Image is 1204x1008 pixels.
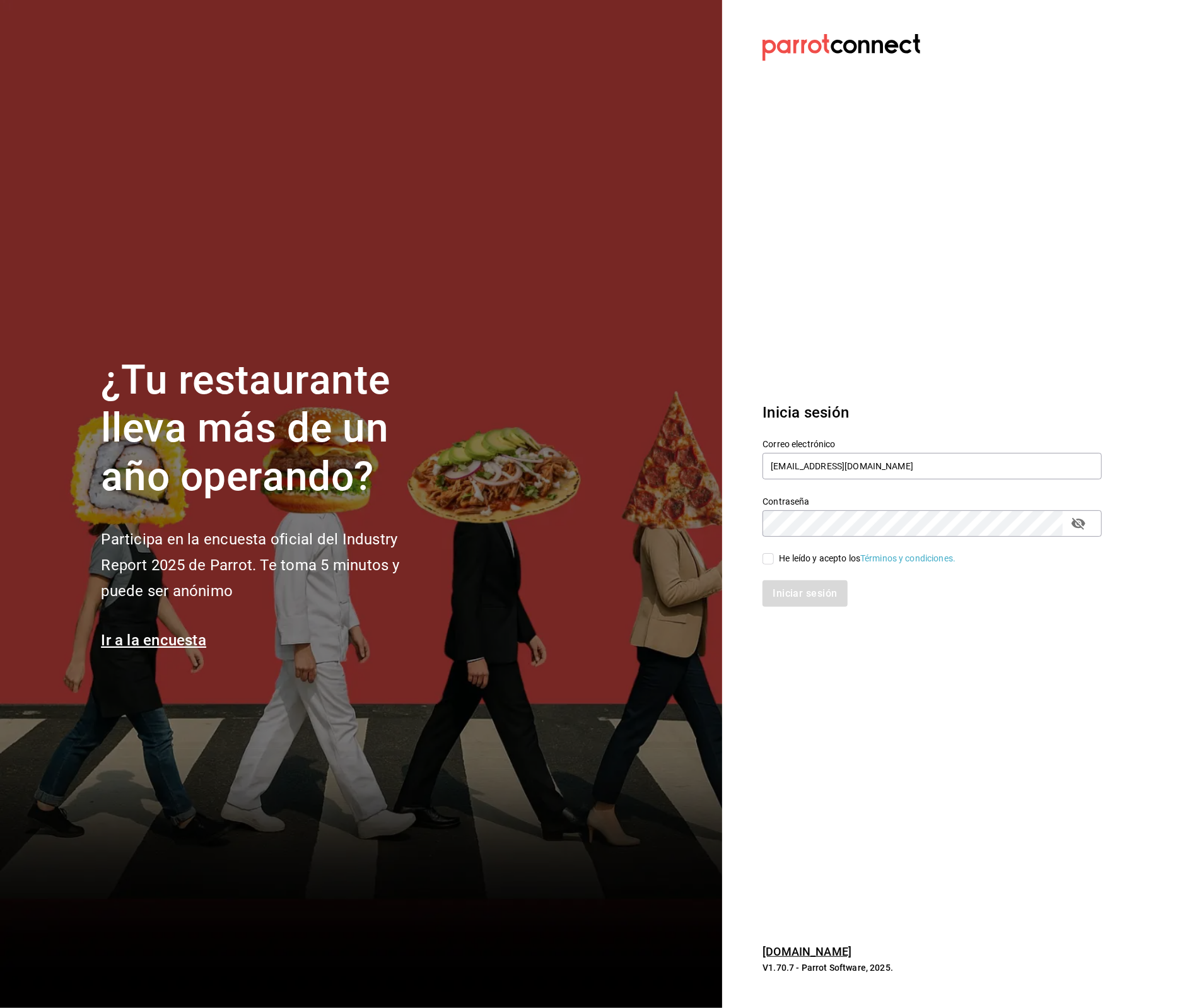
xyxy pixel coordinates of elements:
button: passwordField [1068,513,1089,534]
h2: Participa en la encuesta oficial del Industry Report 2025 de Parrot. Te toma 5 minutos y puede se... [101,527,441,604]
a: Términos y condiciones. [860,553,956,563]
a: Ir a la encuesta [101,631,206,649]
h3: Inicia sesión [763,401,1102,424]
div: He leído y acepto los [779,552,956,565]
label: Correo electrónico [763,440,1102,448]
p: V1.70.7 - Parrot Software, 2025. [763,961,1102,974]
a: [DOMAIN_NAME] [763,945,851,958]
input: Ingresa tu correo electrónico [763,453,1102,479]
label: Contraseña [763,497,1102,506]
h1: ¿Tu restaurante lleva más de un año operando? [101,356,441,501]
